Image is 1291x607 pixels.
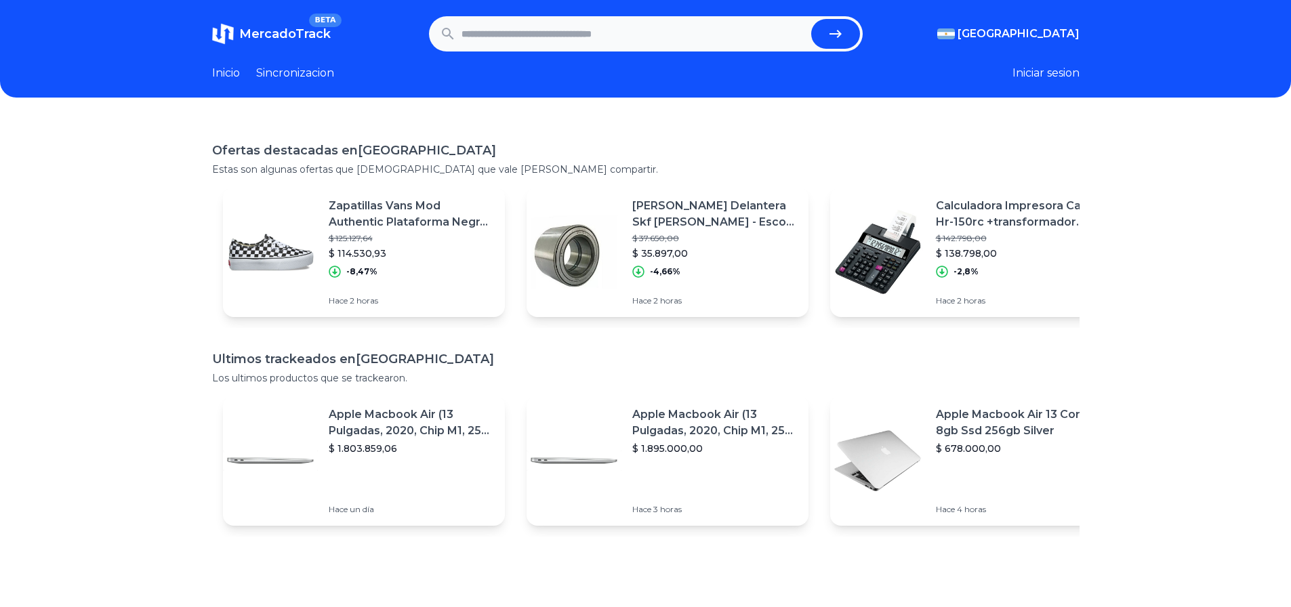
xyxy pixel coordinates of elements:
span: BETA [309,14,341,27]
a: Featured image[PERSON_NAME] Delantera Skf [PERSON_NAME] - Escort - Fiesta Vw Gol$ 37.650,00$ 35.8... [527,187,808,317]
a: Inicio [212,65,240,81]
p: Apple Macbook Air 13 Core I5 8gb Ssd 256gb Silver [936,406,1101,439]
img: Featured image [223,205,318,299]
a: Featured imageApple Macbook Air (13 Pulgadas, 2020, Chip M1, 256 Gb De Ssd, 8 Gb De Ram) - Plata$... [223,396,505,526]
p: $ 1.803.859,06 [329,442,494,455]
h1: Ofertas destacadas en [GEOGRAPHIC_DATA] [212,141,1080,160]
p: Los ultimos productos que se trackearon. [212,371,1080,385]
p: $ 678.000,00 [936,442,1101,455]
p: Hace un día [329,504,494,515]
p: Hace 2 horas [936,295,1101,306]
p: [PERSON_NAME] Delantera Skf [PERSON_NAME] - Escort - Fiesta Vw Gol [632,198,798,230]
a: Sincronizacion [256,65,334,81]
p: -2,8% [954,266,979,277]
button: [GEOGRAPHIC_DATA] [937,26,1080,42]
h1: Ultimos trackeados en [GEOGRAPHIC_DATA] [212,350,1080,369]
p: $ 114.530,93 [329,247,494,260]
p: $ 37.650,00 [632,233,798,244]
p: -4,66% [650,266,680,277]
span: [GEOGRAPHIC_DATA] [958,26,1080,42]
a: Featured imageZapatillas Vans Mod Authentic Plataforma Negra [PERSON_NAME] Cuadro$ 125.127,64$ 11... [223,187,505,317]
a: Featured imageApple Macbook Air (13 Pulgadas, 2020, Chip M1, 256 Gb De Ssd, 8 Gb De Ram) - Plata$... [527,396,808,526]
p: $ 35.897,00 [632,247,798,260]
p: Apple Macbook Air (13 Pulgadas, 2020, Chip M1, 256 Gb De Ssd, 8 Gb De Ram) - Plata [329,406,494,439]
p: Estas son algunas ofertas que [DEMOGRAPHIC_DATA] que vale [PERSON_NAME] compartir. [212,163,1080,176]
img: Featured image [830,205,925,299]
p: $ 138.798,00 [936,247,1101,260]
a: Featured imageCalculadora Impresora Casio Hr-150rc +transformador Obelisco$ 142.798,00$ 138.798,0... [830,187,1112,317]
img: MercadoTrack [212,23,234,45]
p: Hace 3 horas [632,504,798,515]
p: Hace 4 horas [936,504,1101,515]
p: Hace 2 horas [329,295,494,306]
p: -8,47% [346,266,377,277]
p: Zapatillas Vans Mod Authentic Plataforma Negra [PERSON_NAME] Cuadro [329,198,494,230]
img: Argentina [937,28,955,39]
p: Hace 2 horas [632,295,798,306]
p: $ 125.127,64 [329,233,494,244]
p: $ 1.895.000,00 [632,442,798,455]
img: Featured image [527,413,621,508]
img: Featured image [830,413,925,508]
button: Iniciar sesion [1012,65,1080,81]
p: Calculadora Impresora Casio Hr-150rc +transformador Obelisco [936,198,1101,230]
p: Apple Macbook Air (13 Pulgadas, 2020, Chip M1, 256 Gb De Ssd, 8 Gb De Ram) - Plata [632,406,798,439]
a: Featured imageApple Macbook Air 13 Core I5 8gb Ssd 256gb Silver$ 678.000,00Hace 4 horas [830,396,1112,526]
img: Featured image [223,413,318,508]
img: Featured image [527,205,621,299]
p: $ 142.798,00 [936,233,1101,244]
a: MercadoTrackBETA [212,23,331,45]
span: MercadoTrack [239,26,331,41]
